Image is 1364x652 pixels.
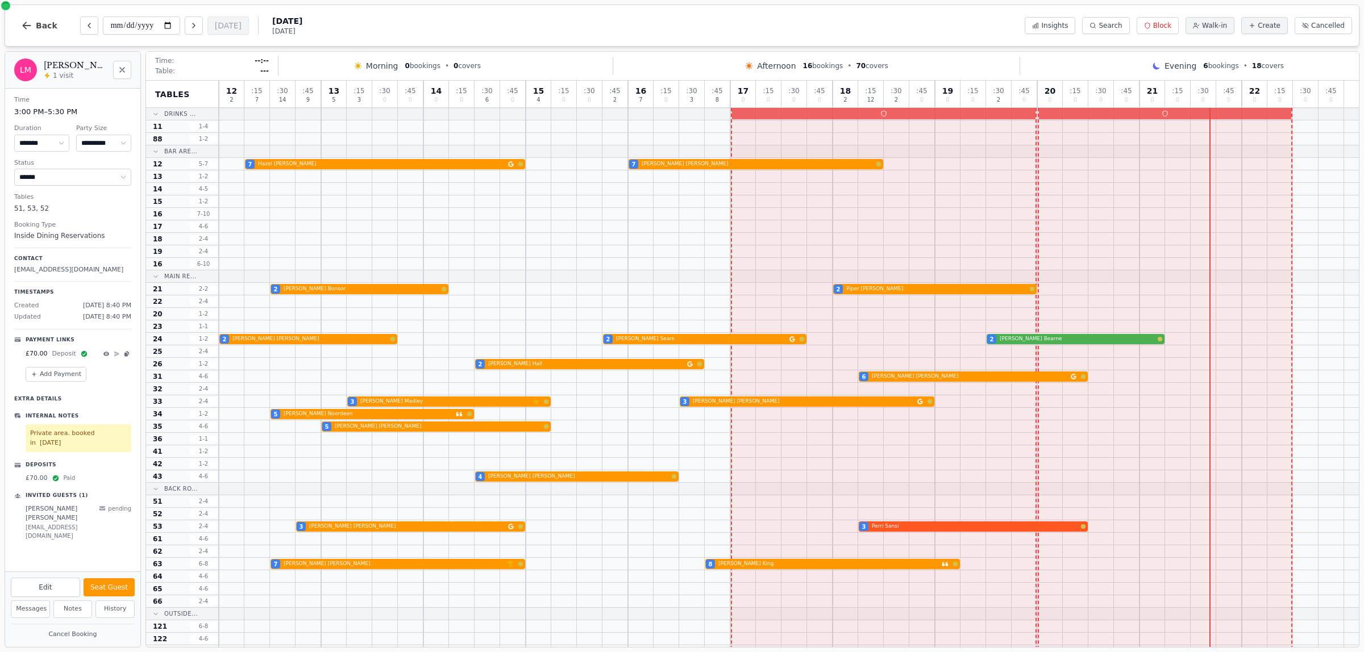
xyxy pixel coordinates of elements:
button: Search [1082,17,1129,34]
span: 2 [895,97,898,103]
span: 18 [153,235,163,244]
span: [DATE] 8:40 PM [83,312,131,322]
button: Block [1137,17,1179,34]
span: : 45 [814,87,825,94]
span: 15 [153,197,163,206]
span: 8 [709,560,713,569]
span: 16 [803,62,813,70]
span: 2 - 2 [190,285,217,293]
span: Create [1258,21,1280,30]
span: 0 [460,97,463,103]
span: --:-- [255,56,269,65]
span: 62 [153,547,163,556]
span: 1 - 2 [190,172,217,181]
span: 13 [328,87,339,95]
span: : 30 [891,87,901,94]
span: 4 - 6 [190,584,217,593]
span: 0 [946,97,949,103]
span: Afternoon [757,60,796,72]
button: Previous day [80,16,98,35]
span: : 45 [1018,87,1029,94]
span: Piper [PERSON_NAME] [846,285,1028,293]
span: 12 [867,97,875,103]
span: 4 - 6 [190,472,217,480]
span: : 15 [558,87,569,94]
button: Resend email [112,348,121,360]
span: [DATE] 8:40 PM [83,301,131,311]
span: 5 [325,423,329,431]
span: 26 [153,360,163,369]
span: 70 [856,62,866,70]
span: 0 [664,97,668,103]
button: Cancelled [1295,17,1352,34]
span: 6 - 8 [190,559,217,568]
span: 4 - 6 [190,534,217,543]
span: 21 [1147,87,1158,95]
span: 2 - 4 [190,384,217,393]
span: [PERSON_NAME] [PERSON_NAME] [693,398,915,406]
span: 20 [153,310,163,319]
span: 5 [274,410,278,419]
span: 4 [537,97,540,103]
span: 1 - 1 [190,322,217,331]
span: 35 [153,422,163,431]
span: 4 - 6 [190,634,217,643]
button: Notes [53,600,93,618]
span: --- [260,66,269,76]
span: 1 - 2 [190,447,217,455]
span: 122 [153,634,167,643]
span: Time: [155,56,174,65]
span: 13 [153,172,163,181]
span: 19 [153,247,163,256]
p: Contact [14,255,131,263]
span: 2 [997,97,1000,103]
span: : 30 [1197,87,1208,94]
span: covers [1252,61,1284,70]
span: 0 [818,97,821,103]
span: 2 [613,97,617,103]
span: 8 [716,97,719,103]
span: 66 [153,597,163,606]
span: 36 [153,434,163,444]
p: [EMAIL_ADDRESS][DOMAIN_NAME] [14,265,131,275]
span: Perri Sansi [872,523,1079,530]
span: 6 [1203,62,1208,70]
span: 6 - 8 [190,622,217,630]
span: bookings [1203,61,1238,70]
span: [DATE] [272,27,302,36]
span: 14 [153,185,163,194]
span: : 15 [1070,87,1080,94]
span: 22 [153,297,163,306]
span: 2 - 4 [190,297,217,306]
span: 16 [153,210,163,219]
span: • [847,61,851,70]
span: : 15 [865,87,876,94]
dt: Party Size [76,124,131,133]
span: Drinks ... [164,110,196,118]
span: 52 [153,509,163,519]
span: : 30 [481,87,492,94]
span: 23 [153,322,163,331]
span: 2 - 4 [190,597,217,605]
span: 2 [606,335,610,344]
div: LM [14,58,37,81]
span: bookings [405,61,440,70]
span: 1 - 4 [190,122,217,131]
span: 2 - 4 [190,247,217,256]
span: [PERSON_NAME] [PERSON_NAME] [488,473,669,480]
span: 0 [767,97,770,103]
span: : 15 [660,87,671,94]
span: 2 [230,97,233,103]
span: 1 - 1 [190,434,217,443]
span: 2 - 4 [190,522,217,530]
dt: Time [14,95,131,105]
span: [PERSON_NAME] Bearne [1000,335,1155,343]
span: 4 - 5 [190,185,217,193]
span: 5 - 7 [190,160,217,168]
span: 0 [1329,97,1333,103]
span: [DATE] [272,15,302,27]
span: 43 [153,472,163,481]
span: 4 - 6 [190,422,217,431]
span: 2 - 4 [190,547,217,555]
span: 4 - 6 [190,572,217,580]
